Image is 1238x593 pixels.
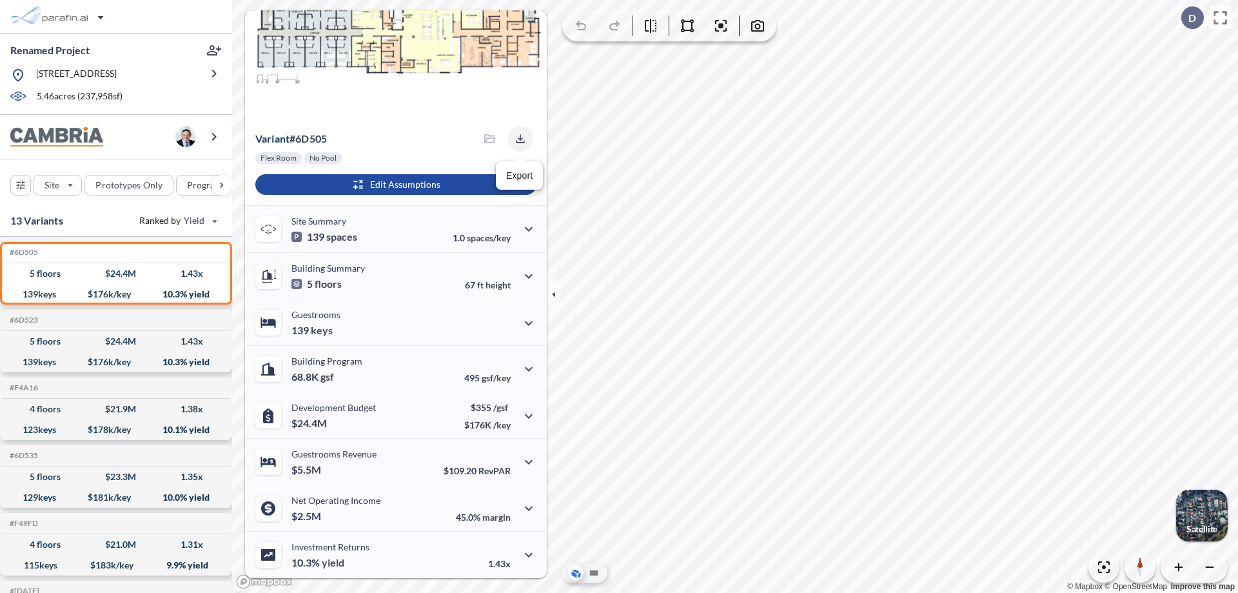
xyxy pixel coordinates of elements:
[291,356,362,367] p: Building Program
[7,316,38,325] h5: Click to copy the code
[236,574,293,589] a: Mapbox homepage
[456,512,511,523] p: 45.0%
[36,67,117,83] p: [STREET_ADDRESS]
[464,419,511,430] p: $176K
[1067,582,1103,591] a: Mapbox
[291,402,376,413] p: Development Budget
[10,127,103,147] img: BrandImage
[1176,490,1228,541] button: Switcher ImageSatellite
[7,519,38,528] h5: Click to copy the code
[7,451,38,460] h5: Click to copy the code
[34,175,82,196] button: Site
[255,174,536,195] button: Edit Assumptions
[184,214,205,227] span: Yield
[291,541,369,552] p: Investment Returns
[1188,12,1196,24] p: D
[291,216,346,226] p: Site Summary
[370,178,440,191] p: Edit Assumptions
[291,556,344,569] p: 10.3%
[291,510,323,523] p: $2.5M
[568,565,584,581] button: Aerial View
[444,465,511,476] p: $109.20
[326,230,357,243] span: spaces
[467,232,511,243] span: spaces/key
[488,558,511,569] p: 1.43x
[478,465,511,476] span: RevPAR
[187,179,223,192] p: Program
[309,153,337,163] p: No Pool
[486,279,511,290] span: height
[44,179,59,192] p: Site
[586,565,602,581] button: Site Plan
[465,279,511,290] p: 67
[482,512,511,523] span: margin
[315,277,342,290] span: floors
[493,402,508,413] span: /gsf
[176,175,246,196] button: Program
[311,324,333,337] span: keys
[7,383,38,392] h5: Click to copy the code
[291,448,377,459] p: Guestrooms Revenue
[291,324,333,337] p: 139
[291,230,357,243] p: 139
[129,210,226,231] button: Ranked by Yield
[10,43,90,57] p: Renamed Project
[260,153,297,163] p: Flex Room
[255,132,290,145] span: Variant
[291,463,323,476] p: $5.5M
[477,279,484,290] span: ft
[291,263,365,274] p: Building Summary
[1105,582,1167,591] a: OpenStreetMap
[1171,582,1235,591] a: Improve this map
[84,175,173,196] button: Prototypes Only
[95,179,162,192] p: Prototypes Only
[482,372,511,383] span: gsf/key
[464,402,511,413] p: $355
[506,169,533,183] p: Export
[291,495,380,506] p: Net Operating Income
[322,556,344,569] span: yield
[291,370,334,383] p: 68.8K
[37,90,123,104] p: 5.46 acres ( 237,958 sf)
[320,370,334,383] span: gsf
[291,277,342,290] p: 5
[464,372,511,383] p: 495
[493,419,511,430] span: /key
[175,126,196,147] img: user logo
[291,417,329,430] p: $24.4M
[10,213,63,228] p: 13 Variants
[1186,524,1217,534] p: Satellite
[291,309,340,320] p: Guestrooms
[255,132,327,145] p: # 6d505
[453,232,511,243] p: 1.0
[1176,490,1228,541] img: Switcher Image
[7,248,38,257] h5: Click to copy the code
